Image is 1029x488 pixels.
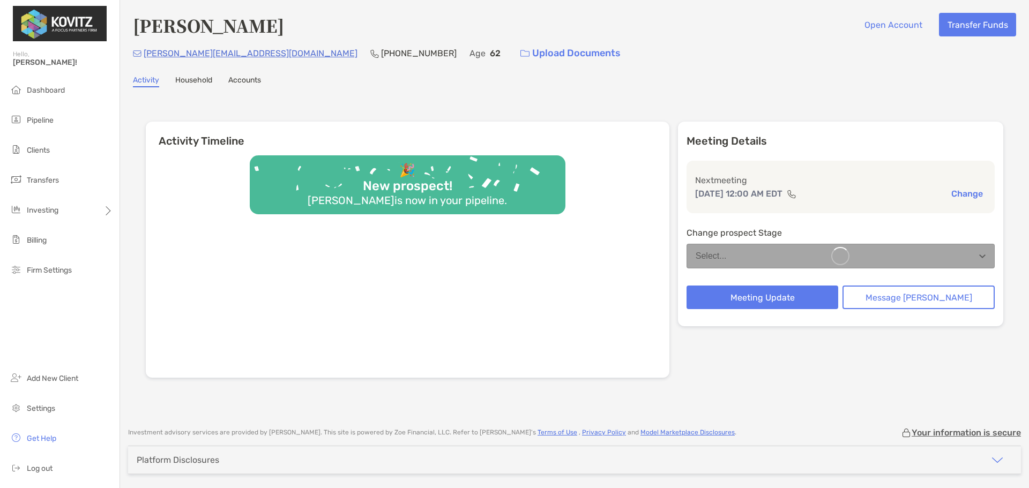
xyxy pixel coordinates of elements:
img: investing icon [10,203,23,216]
span: Log out [27,464,53,473]
img: icon arrow [991,454,1004,467]
div: New prospect! [359,178,457,194]
img: Zoe Logo [13,4,107,43]
span: Get Help [27,434,56,443]
h4: [PERSON_NAME] [133,13,284,37]
a: Terms of Use [538,429,577,436]
a: Upload Documents [513,42,628,65]
span: Add New Client [27,374,78,383]
p: Age [469,47,486,60]
img: dashboard icon [10,83,23,96]
p: Next meeting [695,174,986,187]
span: Firm Settings [27,266,72,275]
span: Investing [27,206,58,215]
img: communication type [787,190,796,198]
h6: Activity Timeline [146,122,669,147]
span: Clients [27,146,50,155]
p: 62 [490,47,501,60]
p: [PERSON_NAME][EMAIL_ADDRESS][DOMAIN_NAME] [144,47,357,60]
p: Investment advisory services are provided by [PERSON_NAME] . This site is powered by Zoe Financia... [128,429,736,437]
img: billing icon [10,233,23,246]
img: pipeline icon [10,113,23,126]
img: add_new_client icon [10,371,23,384]
p: Change prospect Stage [687,226,995,239]
a: Activity [133,76,159,87]
img: get-help icon [10,431,23,444]
button: Message [PERSON_NAME] [842,286,995,309]
a: Privacy Policy [582,429,626,436]
a: Model Marketplace Disclosures [640,429,735,436]
p: [DATE] 12:00 AM EDT [695,187,782,200]
span: Dashboard [27,86,65,95]
span: Billing [27,236,47,245]
button: Meeting Update [687,286,839,309]
button: Transfer Funds [939,13,1016,36]
span: [PERSON_NAME]! [13,58,113,67]
img: Confetti [250,155,565,205]
img: clients icon [10,143,23,156]
div: [PERSON_NAME] is now in your pipeline. [303,194,511,207]
div: 🎉 [395,163,420,178]
img: Phone Icon [370,49,379,58]
span: Pipeline [27,116,54,125]
a: Accounts [228,76,261,87]
img: firm-settings icon [10,263,23,276]
img: logout icon [10,461,23,474]
a: Household [175,76,212,87]
p: Meeting Details [687,134,995,148]
p: Your information is secure [912,427,1021,438]
img: transfers icon [10,173,23,186]
div: Platform Disclosures [137,455,219,465]
span: Transfers [27,176,59,185]
img: settings icon [10,401,23,414]
p: [PHONE_NUMBER] [381,47,457,60]
span: Settings [27,404,55,413]
button: Open Account [856,13,930,36]
img: button icon [520,50,530,57]
button: Change [948,188,986,199]
img: Email Icon [133,50,141,57]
